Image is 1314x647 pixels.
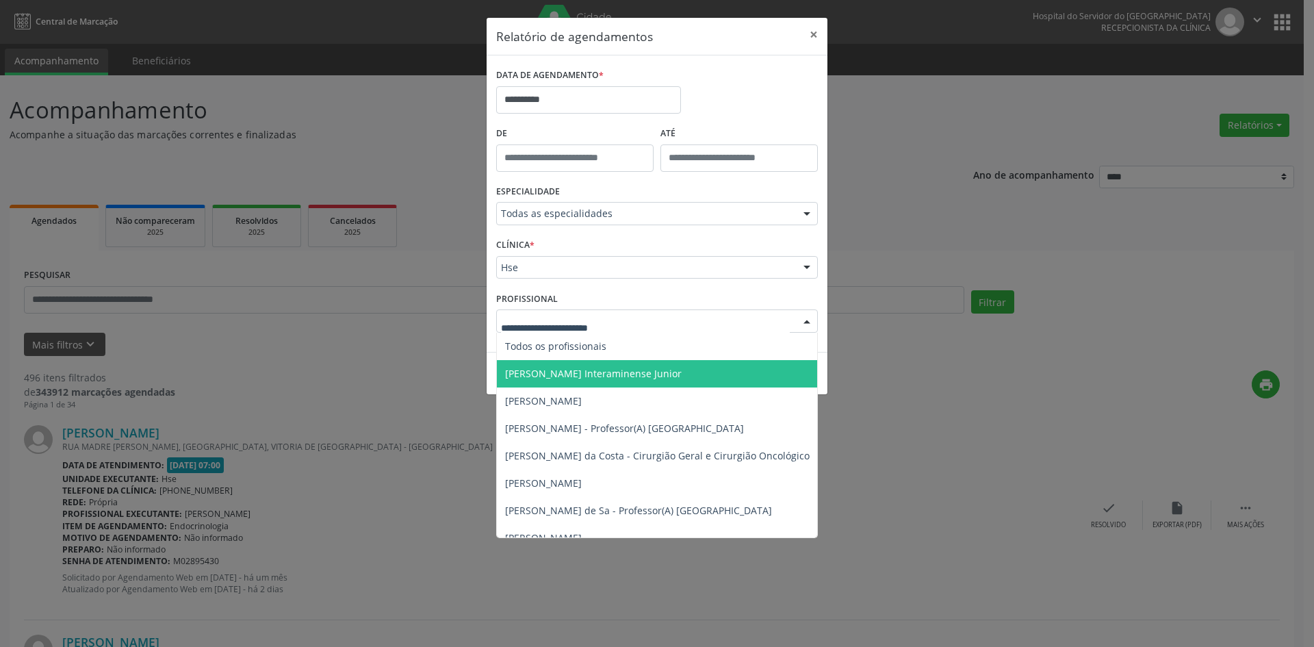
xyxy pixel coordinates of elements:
span: Todas as especialidades [501,207,790,220]
span: Todos os profissionais [505,340,606,353]
label: CLÍNICA [496,235,534,256]
label: DATA DE AGENDAMENTO [496,65,604,86]
span: Hse [501,261,790,275]
span: [PERSON_NAME] [505,477,582,490]
label: PROFISSIONAL [496,288,558,309]
span: [PERSON_NAME] de Sa - Professor(A) [GEOGRAPHIC_DATA] [505,504,772,517]
label: De [496,123,654,144]
button: Close [800,18,827,51]
span: [PERSON_NAME] da Costa - Cirurgião Geral e Cirurgião Oncológico [505,449,810,462]
span: [PERSON_NAME] [505,394,582,407]
span: [PERSON_NAME] Interaminense Junior [505,367,682,380]
h5: Relatório de agendamentos [496,27,653,45]
span: [PERSON_NAME] - Professor(A) [GEOGRAPHIC_DATA] [505,422,744,435]
label: ESPECIALIDADE [496,181,560,203]
label: ATÉ [660,123,818,144]
span: [PERSON_NAME] [505,531,582,544]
